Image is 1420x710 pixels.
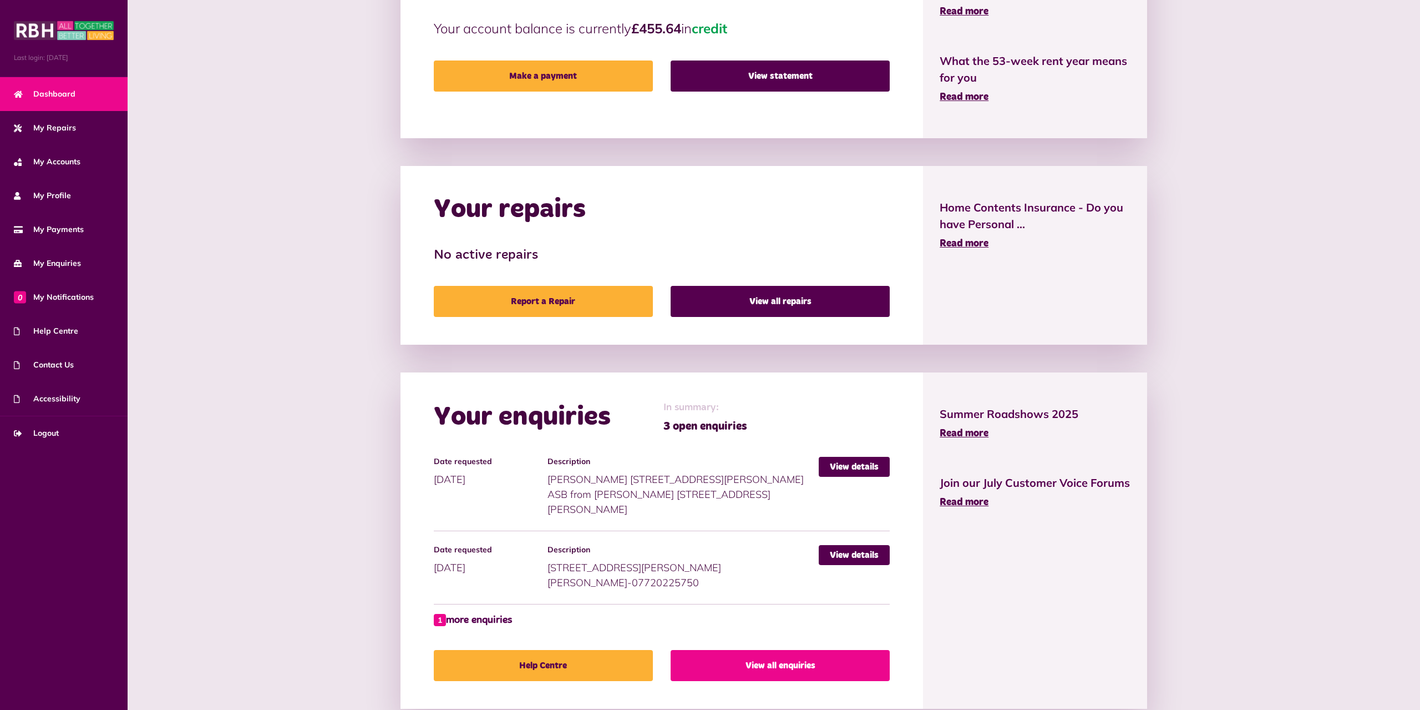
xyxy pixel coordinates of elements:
span: 0 [14,291,26,303]
h2: Your repairs [434,194,586,226]
span: Contact Us [14,359,74,371]
span: Help Centre [14,325,78,337]
span: Summer Roadshows 2025 [940,406,1130,422]
span: Read more [940,429,988,439]
span: Last login: [DATE] [14,53,114,63]
img: MyRBH [14,19,114,42]
span: Home Contents Insurance - Do you have Personal ... [940,199,1130,233]
h4: Description [547,545,813,555]
a: 1 more enquiries [434,613,512,628]
a: Help Centre [434,650,653,681]
span: Dashboard [14,88,75,100]
span: Read more [940,92,988,102]
a: Join our July Customer Voice Forums Read more [940,475,1130,510]
div: [DATE] [434,545,548,575]
a: View details [819,457,890,477]
a: Summer Roadshows 2025 Read more [940,406,1130,441]
span: My Enquiries [14,258,81,269]
span: My Accounts [14,156,80,168]
a: What the 53-week rent year means for you Read more [940,53,1130,105]
span: Read more [940,7,988,17]
span: Join our July Customer Voice Forums [940,475,1130,491]
span: 3 open enquiries [663,418,747,435]
span: In summary: [663,400,747,415]
div: [PERSON_NAME] [STREET_ADDRESS][PERSON_NAME] ASB from [PERSON_NAME] [STREET_ADDRESS][PERSON_NAME] [547,457,819,517]
a: View details [819,545,890,565]
div: [STREET_ADDRESS][PERSON_NAME][PERSON_NAME]-07720225750 [547,545,819,590]
h4: Description [547,457,813,466]
span: Logout [14,427,59,439]
a: Report a Repair [434,286,653,317]
strong: £455.64 [631,20,681,37]
span: credit [692,20,727,37]
span: Read more [940,497,988,507]
a: View statement [671,61,890,92]
p: Your account balance is currently in [434,18,890,38]
span: My Repairs [14,122,76,134]
span: Read more [940,239,988,249]
span: My Payments [14,224,84,235]
a: Make a payment [434,61,653,92]
span: My Profile [14,190,71,202]
h4: Date requested [434,457,542,466]
span: My Notifications [14,291,94,303]
span: 1 [434,614,446,626]
span: Accessibility [14,393,80,405]
a: View all enquiries [671,650,890,681]
span: What the 53-week rent year means for you [940,53,1130,86]
h2: Your enquiries [434,401,611,434]
h3: No active repairs [434,248,890,264]
div: [DATE] [434,457,548,487]
a: Home Contents Insurance - Do you have Personal ... Read more [940,199,1130,251]
h4: Date requested [434,545,542,555]
a: View all repairs [671,286,890,317]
